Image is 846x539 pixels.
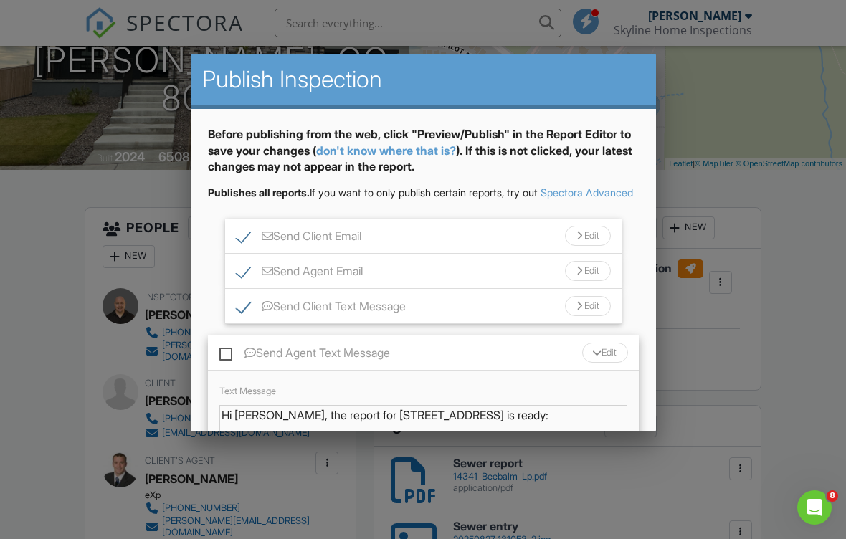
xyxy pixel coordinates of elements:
div: Edit [565,261,611,281]
span: If you want to only publish certain reports, try out [208,186,538,199]
iframe: Intercom live chat [797,490,832,525]
label: Text Message [219,386,276,396]
div: Edit [582,343,628,363]
a: don't know where that is? [316,143,456,158]
span: 8 [827,490,838,502]
label: Send Client Text Message [237,300,406,318]
div: Edit [565,296,611,316]
a: Spectora Advanced [541,186,633,199]
div: Before publishing from the web, click "Preview/Publish" in the Report Editor to save your changes... [208,126,639,186]
label: Send Agent Text Message [219,346,390,364]
h2: Publish Inspection [202,65,645,94]
label: Send Agent Email [237,264,363,282]
strong: Publishes all reports. [208,186,310,199]
textarea: Hi [PERSON_NAME], the report for [STREET_ADDRESS] is ready: [URL][DOMAIN_NAME] - [PERSON_NAME] [P... [219,405,627,477]
div: Edit [565,226,611,246]
label: Send Client Email [237,229,361,247]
